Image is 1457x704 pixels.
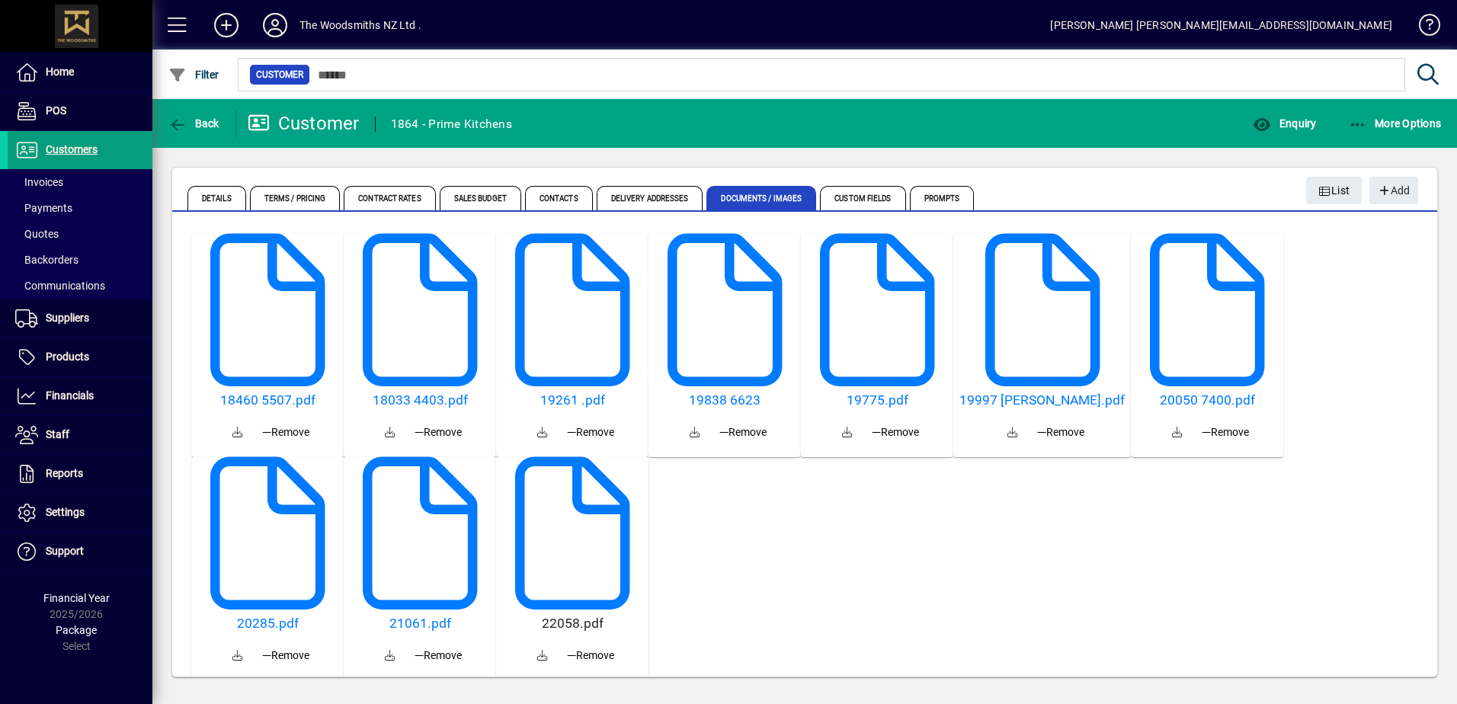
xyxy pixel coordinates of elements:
[168,69,219,81] span: Filter
[1369,177,1418,204] button: Add
[8,416,152,454] a: Staff
[202,11,251,39] button: Add
[15,176,63,188] span: Invoices
[1202,424,1249,440] span: Remove
[187,186,246,210] span: Details
[15,280,105,292] span: Communications
[46,389,94,402] span: Financials
[8,221,152,247] a: Quotes
[8,455,152,493] a: Reports
[152,110,236,137] app-page-header-button: Back
[525,186,593,210] span: Contacts
[872,424,919,440] span: Remove
[713,418,773,446] button: Remove
[250,186,341,210] span: Terms / Pricing
[251,11,299,39] button: Profile
[350,616,490,632] a: 21061.pdf
[807,392,947,408] a: 19775.pdf
[46,350,89,363] span: Products
[719,424,767,440] span: Remove
[165,61,223,88] button: Filter
[415,424,462,440] span: Remove
[197,616,338,632] h5: 20285.pdf
[502,392,642,408] a: 19261 .pdf
[1037,424,1084,440] span: Remove
[8,377,152,415] a: Financials
[1407,3,1438,53] a: Knowledge Base
[1159,414,1196,451] a: Download
[567,648,614,664] span: Remove
[820,186,905,210] span: Custom Fields
[372,638,408,674] a: Download
[15,202,72,214] span: Payments
[1349,117,1442,130] span: More Options
[994,414,1031,451] a: Download
[866,418,925,446] button: Remove
[197,392,338,408] a: 18460 5507.pdf
[46,428,69,440] span: Staff
[408,418,468,446] button: Remove
[256,67,303,82] span: Customer
[1196,418,1255,446] button: Remove
[1318,178,1350,203] span: List
[168,117,219,130] span: Back
[655,392,795,408] a: 19838 6623
[677,414,713,451] a: Download
[372,414,408,451] a: Download
[440,186,521,210] span: Sales Budget
[1137,392,1277,408] a: 20050 7400.pdf
[561,418,620,446] button: Remove
[8,53,152,91] a: Home
[8,92,152,130] a: POS
[502,616,642,632] a: 22058.pdf
[1377,178,1410,203] span: Add
[829,414,866,451] a: Download
[597,186,703,210] span: Delivery Addresses
[256,418,315,446] button: Remove
[8,338,152,376] a: Products
[561,642,620,669] button: Remove
[46,467,83,479] span: Reports
[46,104,66,117] span: POS
[46,312,89,324] span: Suppliers
[262,424,309,440] span: Remove
[1345,110,1446,137] button: More Options
[8,169,152,195] a: Invoices
[299,13,421,37] div: The Woodsmiths NZ Ltd .
[262,648,309,664] span: Remove
[1306,177,1363,204] button: List
[219,638,256,674] a: Download
[1249,110,1320,137] button: Enquiry
[344,186,435,210] span: Contract Rates
[8,195,152,221] a: Payments
[567,424,614,440] span: Remove
[256,642,315,669] button: Remove
[248,111,360,136] div: Customer
[1253,117,1316,130] span: Enquiry
[15,228,59,240] span: Quotes
[56,624,97,636] span: Package
[959,392,1125,408] a: 19997 [PERSON_NAME].pdf
[1031,418,1090,446] button: Remove
[910,186,975,210] span: Prompts
[46,545,84,557] span: Support
[415,648,462,664] span: Remove
[524,638,561,674] a: Download
[46,66,74,78] span: Home
[350,392,490,408] a: 18033 4403.pdf
[391,112,512,136] div: 1864 - Prime Kitchens
[15,254,78,266] span: Backorders
[706,186,816,210] span: Documents / Images
[46,506,85,518] span: Settings
[219,414,256,451] a: Download
[8,273,152,299] a: Communications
